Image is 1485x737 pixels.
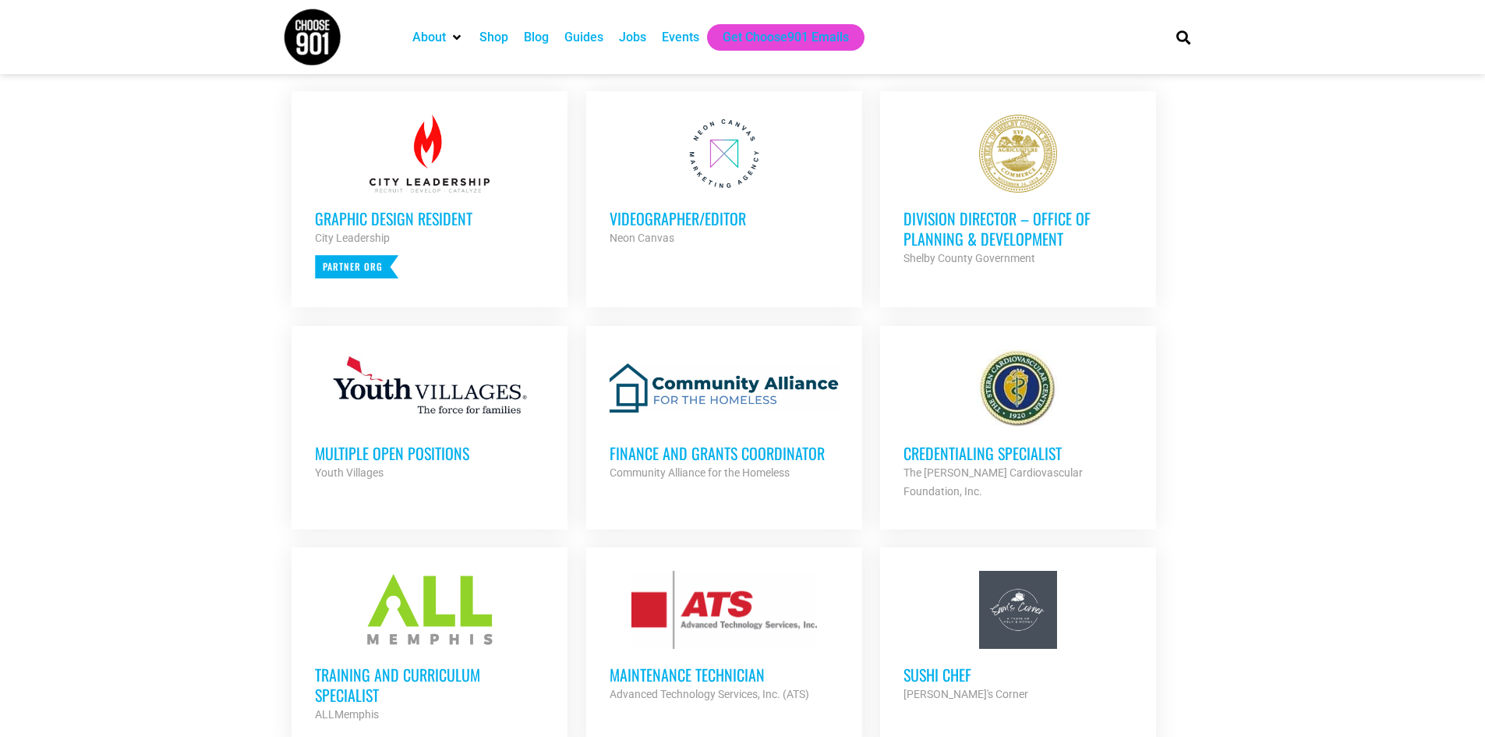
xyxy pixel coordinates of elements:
strong: Advanced Technology Services, Inc. (ATS) [610,688,809,700]
h3: Training and Curriculum Specialist [315,664,544,705]
a: Division Director – Office of Planning & Development Shelby County Government [880,91,1156,291]
div: Search [1170,24,1196,50]
a: Credentialing Specialist The [PERSON_NAME] Cardiovascular Foundation, Inc. [880,326,1156,524]
strong: Neon Canvas [610,232,674,244]
h3: Finance and Grants Coordinator [610,443,839,463]
a: Finance and Grants Coordinator Community Alliance for the Homeless [586,326,862,505]
strong: ALLMemphis [315,708,379,721]
h3: Credentialing Specialist [903,443,1133,463]
h3: Division Director – Office of Planning & Development [903,208,1133,249]
a: Multiple Open Positions Youth Villages [292,326,567,505]
strong: City Leadership [315,232,390,244]
a: Sushi Chef [PERSON_NAME]'s Corner [880,547,1156,727]
a: Blog [524,28,549,47]
strong: [PERSON_NAME]'s Corner [903,688,1028,700]
a: Get Choose901 Emails [723,28,849,47]
p: Partner Org [315,255,398,278]
a: Events [662,28,699,47]
a: About [412,28,446,47]
strong: The [PERSON_NAME] Cardiovascular Foundation, Inc. [903,466,1083,498]
h3: Maintenance Technician [610,664,839,685]
strong: Shelby County Government [903,252,1035,264]
h3: Graphic Design Resident [315,208,544,229]
h3: Multiple Open Positions [315,443,544,463]
strong: Youth Villages [315,466,384,479]
nav: Main nav [405,24,1150,51]
h3: Sushi Chef [903,664,1133,685]
a: Graphic Design Resident City Leadership Partner Org [292,91,567,302]
a: Maintenance Technician Advanced Technology Services, Inc. (ATS) [586,547,862,727]
a: Videographer/Editor Neon Canvas [586,91,862,271]
a: Jobs [619,28,646,47]
div: About [405,24,472,51]
a: Guides [564,28,603,47]
a: Shop [479,28,508,47]
h3: Videographer/Editor [610,208,839,229]
strong: Community Alliance for the Homeless [610,466,790,479]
